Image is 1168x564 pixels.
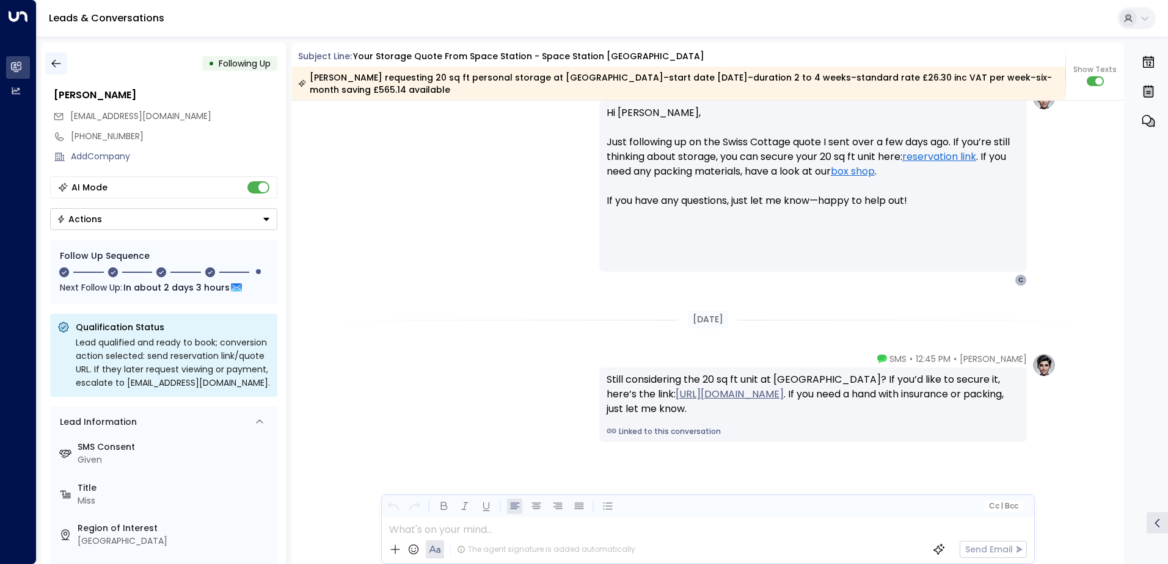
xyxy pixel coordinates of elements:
[49,11,164,25] a: Leads & Conversations
[60,250,268,262] div: Follow Up Sequence
[1001,502,1003,510] span: |
[78,522,272,535] label: Region of Interest
[954,353,957,365] span: •
[78,482,272,494] label: Title
[688,311,728,328] div: [DATE]
[208,52,214,74] div: •
[60,281,268,294] div: Next Follow Up:
[76,321,270,333] p: Qualification Status
[607,372,1020,416] div: Still considering the 20 sq ft unit at [GEOGRAPHIC_DATA]? If you’d like to secure it, here’s the ...
[353,50,704,63] div: Your storage quote from Space Station - Space Station [GEOGRAPHIC_DATA]
[676,387,784,402] a: [URL][DOMAIN_NAME]
[298,71,1059,96] div: [PERSON_NAME] requesting 20 sq ft personal storage at [GEOGRAPHIC_DATA]–start date [DATE]–duratio...
[910,353,913,365] span: •
[70,110,211,122] span: [EMAIL_ADDRESS][DOMAIN_NAME]
[385,499,401,514] button: Undo
[78,441,272,454] label: SMS Consent
[78,454,272,466] div: Given
[988,502,1018,510] span: Cc Bcc
[831,164,875,179] a: box shop
[56,416,137,428] div: Lead Information
[607,106,1020,223] p: Hi [PERSON_NAME], Just following up on the Swiss Cottage quote I sent over a few days ago. If you...
[1032,353,1056,377] img: profile-logo.png
[960,353,1027,365] span: [PERSON_NAME]
[50,208,277,230] div: Button group with a nested menu
[902,150,976,164] a: reservation link
[916,353,951,365] span: 12:45 PM
[889,353,907,365] span: SMS
[76,336,270,389] div: Lead qualified and ready to book; conversion action selected: send reservation link/quote URL. If...
[1073,64,1117,75] span: Show Texts
[50,208,277,230] button: Actions
[78,494,272,507] div: Miss
[71,181,108,193] div: AI Mode
[57,214,102,225] div: Actions
[71,130,277,143] div: [PHONE_NUMBER]
[607,426,1020,437] a: Linked to this conversation
[54,88,277,103] div: [PERSON_NAME]
[71,150,277,163] div: AddCompany
[407,499,422,514] button: Redo
[70,110,211,123] span: chuyudai1012@gmail.com
[123,281,230,294] span: In about 2 days 3 hours
[984,501,1023,512] button: Cc|Bcc
[78,535,272,548] div: [GEOGRAPHIC_DATA]
[298,50,352,62] span: Subject Line:
[219,57,271,70] span: Following Up
[457,544,635,555] div: The agent signature is added automatically
[1015,274,1027,286] div: C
